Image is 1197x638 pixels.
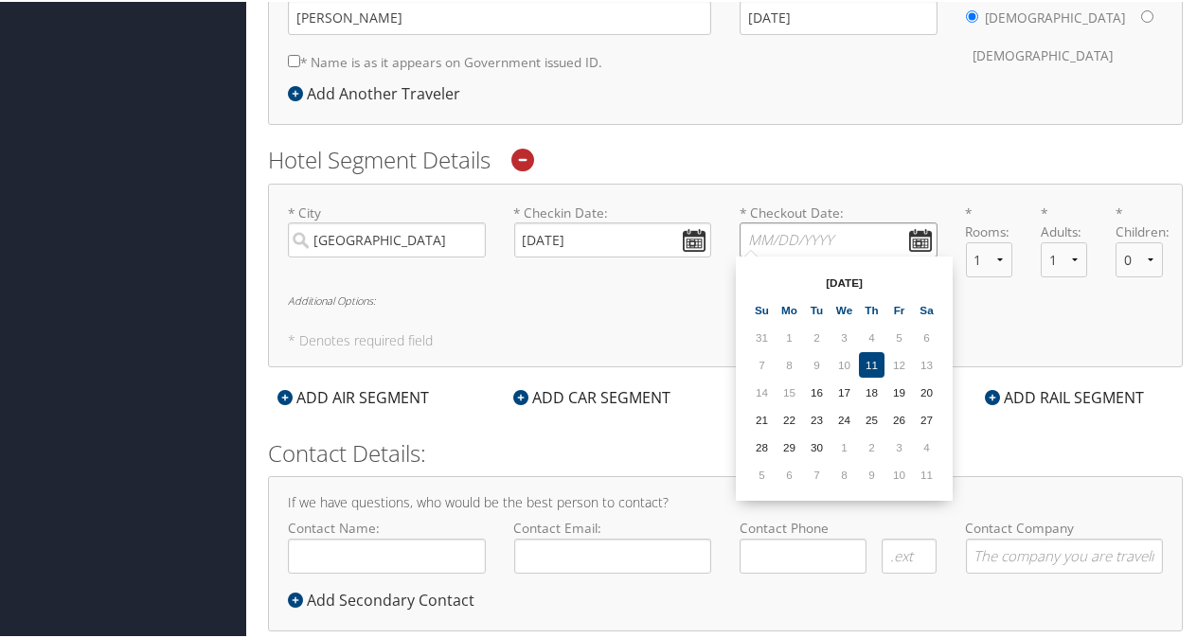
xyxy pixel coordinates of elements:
div: ADD RAIL SEGMENT [975,384,1153,407]
label: * Adults: [1041,202,1087,240]
div: ADD AIR SEGMENT [268,384,438,407]
input: * Gender:[DEMOGRAPHIC_DATA][DEMOGRAPHIC_DATA] [966,9,978,21]
label: * Checkout Date: [740,202,938,256]
td: 10 [886,460,912,486]
td: 7 [749,350,775,376]
td: 16 [804,378,830,403]
label: Contact Name: [288,517,486,571]
label: * Rooms: [966,202,1012,240]
td: 23 [804,405,830,431]
label: * Checkin Date: [514,202,712,256]
input: * Checkin Date: [514,221,712,256]
label: Contact Phone [740,517,938,536]
input: .ext [882,537,938,572]
td: 6 [914,323,939,348]
input: * Checkout Date: [740,221,938,256]
td: 5 [749,460,775,486]
td: 25 [859,405,884,431]
td: 17 [831,378,857,403]
label: [DEMOGRAPHIC_DATA] [974,36,1114,72]
td: 7 [804,460,830,486]
td: 3 [831,323,857,348]
td: 22 [777,405,802,431]
td: 11 [914,460,939,486]
td: 4 [914,433,939,458]
td: 28 [749,433,775,458]
td: 24 [831,405,857,431]
td: 1 [777,323,802,348]
div: Add Another Traveler [288,80,470,103]
td: 29 [777,433,802,458]
td: 18 [859,378,884,403]
label: * Name is as it appears on Government issued ID. [288,43,602,78]
td: 21 [749,405,775,431]
td: 12 [886,350,912,376]
input: * Gender:[DEMOGRAPHIC_DATA][DEMOGRAPHIC_DATA] [1141,9,1153,21]
td: 2 [804,323,830,348]
input: Contact Name: [288,537,486,572]
td: 30 [804,433,830,458]
label: * Children: [1116,202,1162,240]
input: Contact Company [966,537,1164,572]
td: 6 [777,460,802,486]
div: Add Secondary Contact [288,587,484,610]
th: We [831,295,857,321]
td: 31 [749,323,775,348]
h2: Hotel Segment Details [268,142,1183,174]
th: Tu [804,295,830,321]
td: 14 [749,378,775,403]
td: 27 [914,405,939,431]
h5: * Denotes required field [288,332,1163,346]
th: Mo [777,295,802,321]
td: 10 [831,350,857,376]
th: Sa [914,295,939,321]
td: 15 [777,378,802,403]
label: Contact Company [966,517,1164,571]
td: 20 [914,378,939,403]
label: Contact Email: [514,517,712,571]
td: 9 [804,350,830,376]
td: 2 [859,433,884,458]
td: 26 [886,405,912,431]
td: 8 [831,460,857,486]
input: * Name is as it appears on Government issued ID. [288,53,300,65]
h2: Contact Details: [268,435,1183,468]
th: Fr [886,295,912,321]
th: Su [749,295,775,321]
td: 9 [859,460,884,486]
td: 8 [777,350,802,376]
div: ADD CAR SEGMENT [504,384,680,407]
th: [DATE] [777,268,912,293]
input: Contact Email: [514,537,712,572]
h6: Additional Options: [288,293,1163,304]
td: 4 [859,323,884,348]
h4: If we have questions, who would be the best person to contact? [288,494,1163,507]
td: 11 [859,350,884,376]
td: 3 [886,433,912,458]
td: 13 [914,350,939,376]
td: 19 [886,378,912,403]
label: * City [288,202,486,256]
td: 1 [831,433,857,458]
td: 5 [886,323,912,348]
th: Th [859,295,884,321]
